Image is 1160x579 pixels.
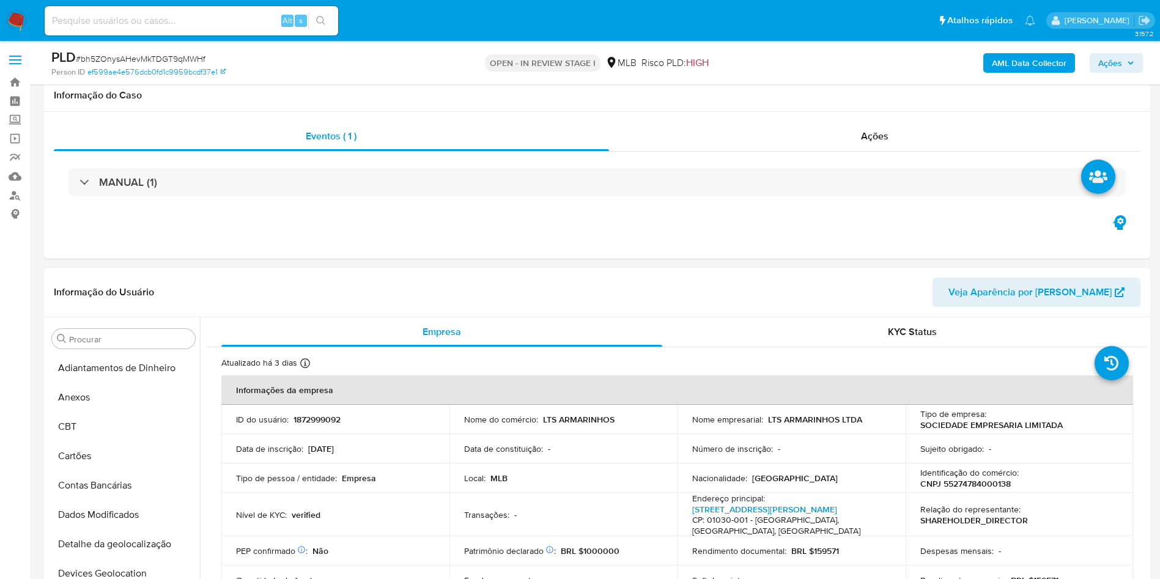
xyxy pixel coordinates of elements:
p: Empresa [342,473,376,484]
span: Ações [861,129,888,143]
p: Nome do comércio : [464,414,538,425]
button: Adiantamentos de Dinheiro [47,353,200,383]
h4: CP: 01030-001 - [GEOGRAPHIC_DATA], [GEOGRAPHIC_DATA], [GEOGRAPHIC_DATA] [692,515,886,536]
a: ef599ae4e576dcb0fd1c9959bcdf37e1 [87,67,226,78]
p: OPEN - IN REVIEW STAGE I [485,54,600,72]
b: AML Data Collector [992,53,1066,73]
p: LTS ARMARINHOS LTDA [768,414,862,425]
p: BRL $159571 [791,545,839,556]
p: - [778,443,780,454]
p: Relação do representante : [920,504,1021,515]
span: HIGH [686,56,709,70]
p: Rendimento documental : [692,545,786,556]
p: Nome empresarial : [692,414,763,425]
p: [GEOGRAPHIC_DATA] [752,473,838,484]
h1: Informação do Caso [54,89,1140,101]
p: Data de constituição : [464,443,543,454]
p: Patrimônio declarado : [464,545,556,556]
p: verified [292,509,320,520]
p: Identificação do comércio : [920,467,1019,478]
p: Número de inscrição : [692,443,773,454]
b: PLD [51,47,76,67]
input: Pesquise usuários ou casos... [45,13,338,29]
button: Ações [1090,53,1143,73]
p: PEP confirmado : [236,545,308,556]
p: CNPJ 55274784000138 [920,478,1011,489]
p: Tipo de empresa : [920,408,986,419]
p: SOCIEDADE EMPRESARIA LIMITADA [920,419,1063,430]
button: Contas Bancárias [47,471,200,500]
input: Procurar [69,334,190,345]
button: Cartões [47,441,200,471]
th: Informações da empresa [221,375,1133,405]
h3: MANUAL (1) [99,175,157,189]
button: AML Data Collector [983,53,1075,73]
span: # bh5ZOnysAHevMkTDGT9qMWHf [76,53,205,65]
span: Atalhos rápidos [947,14,1013,27]
button: CBT [47,412,200,441]
p: 1872999092 [294,414,341,425]
button: Anexos [47,383,200,412]
p: Nacionalidade : [692,473,747,484]
span: KYC Status [888,325,937,339]
p: SHAREHOLDER_DIRECTOR [920,515,1028,526]
a: Sair [1138,14,1151,27]
p: Não [312,545,328,556]
p: [DATE] [308,443,334,454]
p: MLB [490,473,508,484]
span: s [299,15,303,26]
div: MANUAL (1) [68,168,1126,196]
button: Dados Modificados [47,500,200,529]
p: - [989,443,991,454]
p: Tipo de pessoa / entidade : [236,473,337,484]
button: Detalhe da geolocalização [47,529,200,559]
p: - [548,443,550,454]
button: Procurar [57,334,67,344]
button: search-icon [308,12,333,29]
p: yngrid.fernandes@mercadolivre.com [1065,15,1134,26]
span: Eventos ( 1 ) [306,129,356,143]
p: Nível de KYC : [236,509,287,520]
p: Despesas mensais : [920,545,994,556]
p: Sujeito obrigado : [920,443,984,454]
p: LTS ARMARINHOS [543,414,615,425]
p: BRL $1000000 [561,545,619,556]
button: Veja Aparência por [PERSON_NAME] [933,278,1140,307]
p: Atualizado há 3 dias [221,357,297,369]
h1: Informação do Usuário [54,286,154,298]
span: Veja Aparência por [PERSON_NAME] [948,278,1112,307]
a: Notificações [1025,15,1035,26]
span: Ações [1098,53,1122,73]
p: Local : [464,473,486,484]
p: ID do usuário : [236,414,289,425]
span: Risco PLD: [641,56,709,70]
b: Person ID [51,67,85,78]
p: - [999,545,1001,556]
p: - [514,509,517,520]
div: MLB [605,56,637,70]
p: Endereço principal : [692,493,765,504]
p: Transações : [464,509,509,520]
span: Empresa [423,325,461,339]
span: Alt [283,15,292,26]
a: [STREET_ADDRESS][PERSON_NAME] [692,503,837,515]
p: Data de inscrição : [236,443,303,454]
